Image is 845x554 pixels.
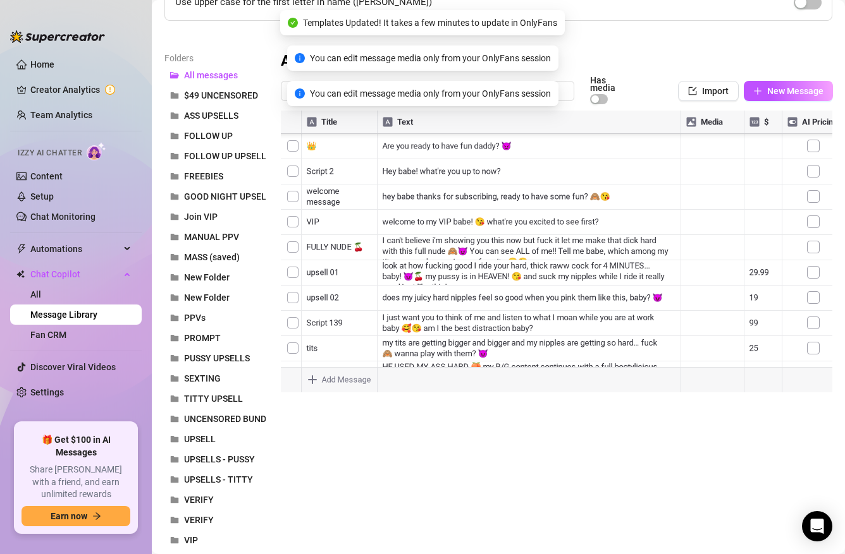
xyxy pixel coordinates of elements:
a: Team Analytics [30,110,92,120]
span: Templates Updated! It takes a few minutes to update in OnlyFans [303,16,557,30]
article: Has media [590,76,632,92]
a: Settings [30,387,64,397]
button: VERIFY [164,490,266,510]
span: folder [170,253,179,262]
span: Share [PERSON_NAME] with a friend, and earn unlimited rewards [22,464,130,501]
span: UPSELLS - TITTY [184,474,253,485]
a: Setup [30,191,54,202]
span: folder [170,495,179,504]
span: You can edit message media only from your OnlyFans session [310,51,551,65]
button: New Message [744,81,833,101]
span: info-circle [295,53,305,63]
span: plus [753,87,762,95]
button: Join VIP [164,207,266,227]
span: Join VIP [184,212,218,222]
span: PPVs [184,313,206,323]
span: Izzy AI Chatter [18,147,82,159]
span: folder [170,435,179,443]
span: folder [170,354,179,363]
span: folder-open [170,71,179,80]
h3: All messages [281,51,372,71]
span: SEXTING [184,373,221,383]
span: PUSSY UPSELLS [184,353,250,363]
span: folder [170,152,179,160]
span: All messages [184,70,238,80]
span: Earn now [51,511,87,521]
button: SEXTING [164,368,266,388]
span: UPSELL [184,434,216,444]
span: folder [170,313,179,322]
a: Discover Viral Videos [30,362,116,372]
button: UPSELLS - TITTY [164,469,266,490]
button: $49 UNCENSORED [164,85,266,105]
span: New Folder [184,272,230,282]
a: Chat Monitoring [30,212,96,222]
span: New Folder [184,292,230,303]
span: folder [170,212,179,221]
span: Import [702,86,729,96]
span: folder [170,475,179,484]
button: MANUAL PPV [164,227,266,247]
button: All messages [164,65,266,85]
span: Automations [30,239,120,259]
img: logo-BBDzfeDw.svg [10,30,105,43]
span: folder [170,232,179,241]
button: FREEBIES [164,166,266,186]
span: check-circle [288,18,298,28]
span: TITTY UPSELL [184,394,243,404]
span: folder [170,334,179,342]
span: folder [170,515,179,524]
span: folder [170,91,179,100]
button: Import [678,81,739,101]
article: Folders [164,51,266,65]
span: FOLLOW UP [184,131,233,141]
button: VERIFY [164,510,266,530]
button: New Folder [164,287,266,308]
button: FOLLOW UP [164,126,266,146]
span: UNCENSORED BUNDLE [184,414,276,424]
button: UPSELL [164,429,266,449]
span: VERIFY [184,515,214,525]
span: import [688,87,697,95]
button: PPVs [164,308,266,328]
span: FREEBIES [184,171,223,181]
span: UPSELLS - PUSSY [184,454,255,464]
img: Chat Copilot [16,270,25,279]
button: UPSELLS - PUSSY [164,449,266,469]
span: folder [170,394,179,403]
span: info-circle [295,88,305,99]
button: PROMPT [164,328,266,348]
button: PUSSY UPSELLS [164,348,266,368]
span: folder [170,536,179,545]
span: folder [170,414,179,423]
span: folder [170,131,179,140]
span: 🎁 Get $100 in AI Messages [22,434,130,459]
span: folder [170,293,179,302]
span: arrow-right [92,512,101,521]
button: MASS (saved) [164,247,266,267]
span: folder [170,192,179,201]
span: GOOD NIGHT UPSELLS [184,191,276,202]
span: folder [170,374,179,383]
span: folder [170,111,179,120]
a: Message Library [30,310,97,320]
button: VIP [164,530,266,550]
span: folder [170,273,179,282]
div: Open Intercom Messenger [802,511,832,541]
button: Earn nowarrow-right [22,506,130,526]
span: thunderbolt [16,244,27,254]
button: UNCENSORED BUNDLE [164,409,266,429]
a: Content [30,171,63,181]
span: FOLLOW UP UPSELL [184,151,266,161]
span: VERIFY [184,495,214,505]
button: TITTY UPSELL [164,388,266,409]
button: ASS UPSELLS [164,105,266,126]
a: All [30,289,41,299]
span: ASS UPSELLS [184,111,238,121]
span: folder [170,455,179,464]
button: FOLLOW UP UPSELL [164,146,266,166]
span: You can edit message media only from your OnlyFans session [310,87,551,100]
span: PROMPT [184,333,221,343]
button: GOOD NIGHT UPSELLS [164,186,266,207]
button: New Folder [164,267,266,287]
